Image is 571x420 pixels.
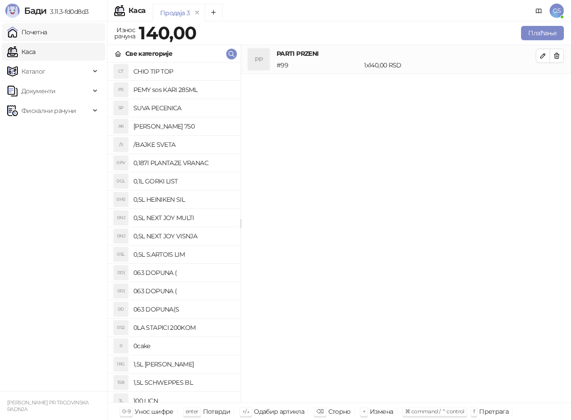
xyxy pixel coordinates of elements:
[114,192,128,207] div: 0HS
[114,137,128,152] div: /S
[363,408,365,415] span: +
[133,211,233,225] h4: 0,5L NEXT JOY MULTI
[254,406,304,417] div: Одабир артикла
[160,8,190,18] div: Продаја 3
[205,4,223,21] button: Add tab
[370,406,393,417] div: Измена
[112,24,137,42] div: Износ рачуна
[21,102,76,120] span: Фискални рачуни
[133,284,233,298] h4: 063 DOPUNA (
[362,60,538,70] div: 1 x 140,00 RSD
[114,339,128,353] div: 0
[277,49,536,58] h4: PARTI PRZENI
[114,394,128,408] div: 1L
[108,62,240,403] div: grid
[114,266,128,280] div: 0D(
[125,49,172,58] div: Све категорије
[46,8,88,16] span: 3.11.3-fd0d8d3
[275,60,362,70] div: # 99
[114,357,128,371] div: 1RG
[248,49,269,70] div: PP
[133,320,233,335] h4: 0LA STAPICI 200KOM
[133,394,233,408] h4: 100 LICN
[122,408,130,415] span: 0-9
[114,229,128,243] div: 0NJ
[133,137,233,152] h4: /BAJKE SVETA
[133,119,233,133] h4: [PERSON_NAME] 750
[316,408,323,415] span: ⌫
[7,23,47,41] a: Почетна
[521,26,564,40] button: Плаћање
[133,64,233,79] h4: CHIO TIP TOP
[133,339,233,353] h4: 0cake
[114,320,128,335] div: 0S2
[405,408,464,415] span: ⌘ command / ⌃ control
[191,9,203,17] button: remove
[21,82,55,100] span: Документи
[114,302,128,316] div: 0D
[133,156,233,170] h4: 0,187l PLANTAZE VRANAC
[114,247,128,262] div: 0SL
[133,174,233,188] h4: 0,1L GORKI LIST
[24,5,46,16] span: Бади
[114,156,128,170] div: 0PV
[114,174,128,188] div: 0GL
[114,83,128,97] div: PS
[128,7,145,14] div: Каса
[133,247,233,262] h4: 0,5L S.ARTOIS LIM
[114,284,128,298] div: 0D(
[550,4,564,18] span: GS
[532,4,546,18] a: Документација
[7,43,35,61] a: Каса
[479,406,509,417] div: Претрага
[133,375,233,390] h4: 1,5L SCHWEPPES BL
[114,119,128,133] div: AK
[242,408,249,415] span: ↑/↓
[133,192,233,207] h4: 0,5L HEINIKEN SIL
[328,406,351,417] div: Сторно
[5,4,20,18] img: Logo
[21,62,46,80] span: Каталог
[133,101,233,115] h4: SUVA PECENICA
[133,302,233,316] h4: 063 DOPUNA(S
[133,266,233,280] h4: 063 DOPUNA (
[473,408,475,415] span: f
[139,22,196,44] strong: 140,00
[203,406,231,417] div: Потврди
[114,375,128,390] div: 1SB
[7,399,89,412] small: [PERSON_NAME] PR TRGOVINSKA RADNJA
[133,357,233,371] h4: 1,5L [PERSON_NAME]
[114,211,128,225] div: 0NJ
[186,408,199,415] span: enter
[114,64,128,79] div: CT
[114,101,128,115] div: SP
[133,229,233,243] h4: 0,5L NEXT JOY VISNJA
[135,406,174,417] div: Унос шифре
[133,83,233,97] h4: PEMY sos KARI 285ML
